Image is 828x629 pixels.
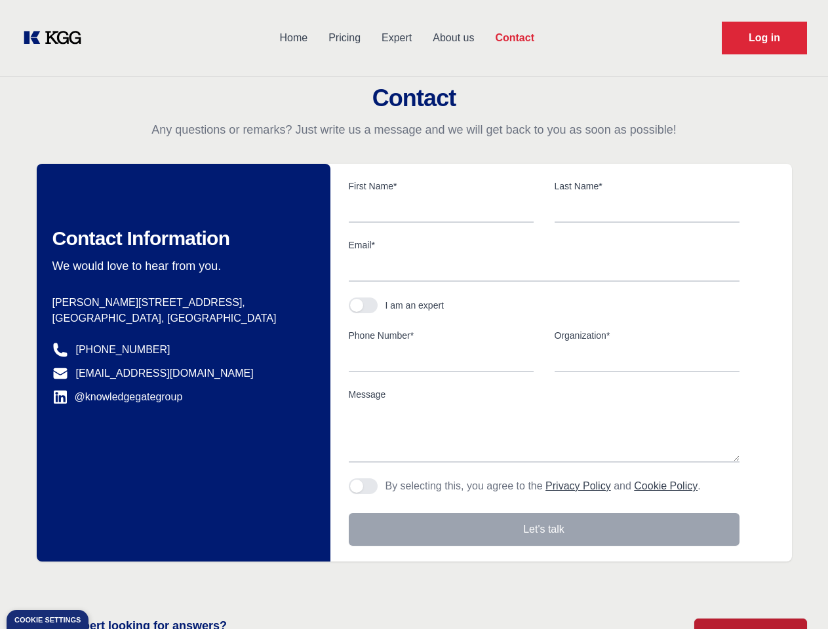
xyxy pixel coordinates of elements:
a: KOL Knowledge Platform: Talk to Key External Experts (KEE) [21,28,92,48]
a: Pricing [318,21,371,55]
label: Phone Number* [349,329,534,342]
h2: Contact [16,85,812,111]
a: Contact [484,21,545,55]
a: Privacy Policy [545,480,611,491]
a: Expert [371,21,422,55]
label: Email* [349,238,739,252]
a: [EMAIL_ADDRESS][DOMAIN_NAME] [76,366,254,381]
label: Organization* [555,329,739,342]
a: Request Demo [722,22,807,54]
a: @knowledgegategroup [52,389,183,405]
div: Cookie settings [14,617,81,624]
div: I am an expert [385,299,444,312]
p: Any questions or remarks? Just write us a message and we will get back to you as soon as possible! [16,122,812,138]
a: [PHONE_NUMBER] [76,342,170,358]
p: We would love to hear from you. [52,258,309,274]
label: Message [349,388,739,401]
a: Home [269,21,318,55]
a: About us [422,21,484,55]
label: Last Name* [555,180,739,193]
p: By selecting this, you agree to the and . [385,478,701,494]
p: [GEOGRAPHIC_DATA], [GEOGRAPHIC_DATA] [52,311,309,326]
iframe: Chat Widget [762,566,828,629]
p: [PERSON_NAME][STREET_ADDRESS], [52,295,309,311]
label: First Name* [349,180,534,193]
a: Cookie Policy [634,480,698,491]
h2: Contact Information [52,227,309,250]
button: Let's talk [349,513,739,546]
